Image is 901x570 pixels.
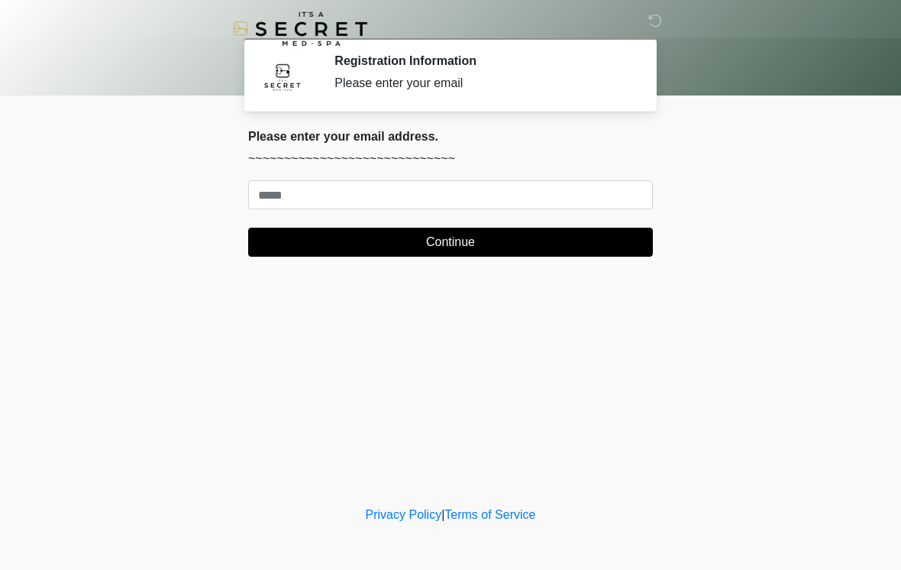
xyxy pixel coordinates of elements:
p: ~~~~~~~~~~~~~~~~~~~~~~~~~~~~~ [248,150,653,168]
button: Continue [248,228,653,257]
a: Privacy Policy [366,508,442,521]
img: Agent Avatar [260,53,305,99]
a: Terms of Service [444,508,535,521]
a: | [441,508,444,521]
div: Please enter your email [334,74,630,92]
img: It's A Secret Med Spa Logo [233,11,367,46]
h2: Registration Information [334,53,630,68]
h2: Please enter your email address. [248,129,653,144]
